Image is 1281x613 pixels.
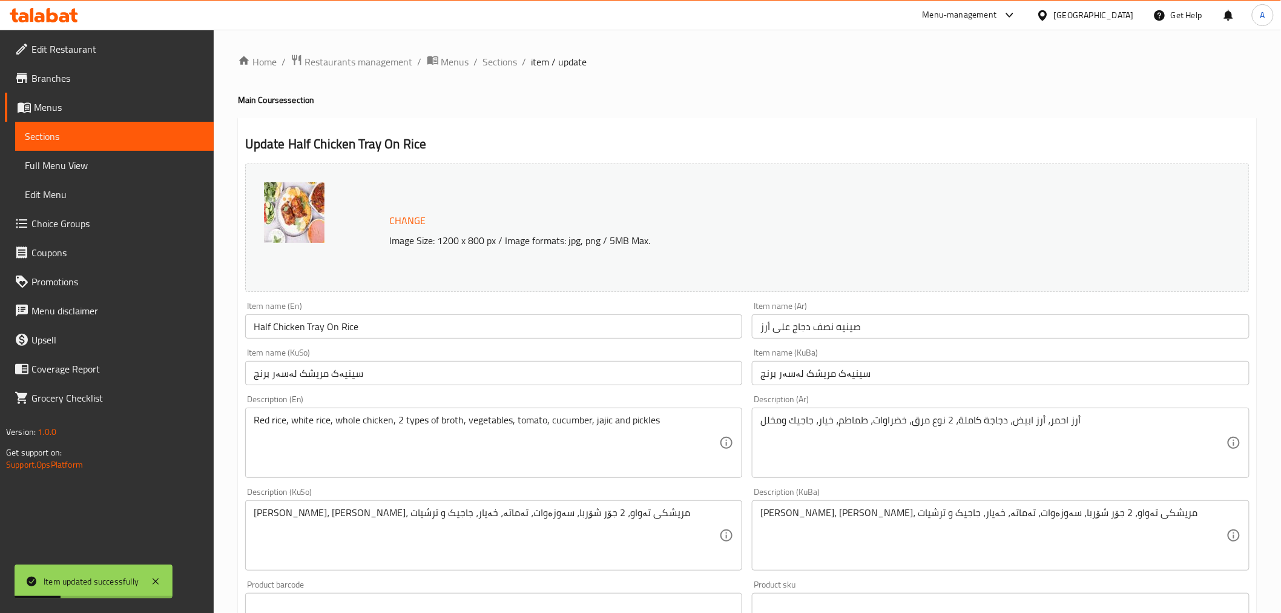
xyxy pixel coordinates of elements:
[474,55,478,69] li: /
[5,325,214,354] a: Upsell
[441,55,469,69] span: Menus
[238,55,277,69] a: Home
[44,575,139,588] div: Item updated successfully
[522,55,527,69] li: /
[15,122,214,151] a: Sections
[25,187,204,202] span: Edit Menu
[760,507,1227,565] textarea: [PERSON_NAME]، [PERSON_NAME]، مریشکی تەواو، 2 جۆر شۆربا، سەوزەوات، تەماتە، خەیار، جاجیک و ترشیات
[1260,8,1265,22] span: A
[6,424,36,440] span: Version:
[752,361,1250,385] input: Enter name KuBa
[38,424,56,440] span: 1.0.0
[31,303,204,318] span: Menu disclaimer
[532,55,587,69] span: item / update
[5,383,214,413] a: Grocery Checklist
[1054,8,1134,22] div: [GEOGRAPHIC_DATA]
[254,507,720,565] textarea: [PERSON_NAME]، [PERSON_NAME]، مریشکی تەواو، 2 جۆر شۆربا، سەوزەوات، تەماتە، خەیار، جاجیک و ترشیات
[31,391,204,405] span: Grocery Checklist
[5,93,214,122] a: Menus
[5,209,214,238] a: Choice Groups
[238,94,1257,106] h4: Main Courses section
[15,151,214,180] a: Full Menu View
[264,182,324,243] img: Abu_Ahmed_Zaanoun_Restaur638818728151788111.jpg
[31,245,204,260] span: Coupons
[282,55,286,69] li: /
[5,238,214,267] a: Coupons
[385,208,431,233] button: Change
[291,54,413,70] a: Restaurants management
[483,55,518,69] a: Sections
[238,54,1257,70] nav: breadcrumb
[31,333,204,347] span: Upsell
[385,233,1110,248] p: Image Size: 1200 x 800 px / Image formats: jpg, png / 5MB Max.
[923,8,997,22] div: Menu-management
[5,296,214,325] a: Menu disclaimer
[254,414,720,472] textarea: Red rice, white rice, whole chicken, 2 types of broth, vegetables, tomato, cucumber, jajic and pi...
[15,180,214,209] a: Edit Menu
[5,354,214,383] a: Coverage Report
[31,71,204,85] span: Branches
[6,457,83,472] a: Support.OpsPlatform
[245,314,743,339] input: Enter name En
[418,55,422,69] li: /
[245,135,1250,153] h2: Update Half Chicken Tray On Rice
[305,55,413,69] span: Restaurants management
[5,267,214,296] a: Promotions
[427,54,469,70] a: Menus
[31,216,204,231] span: Choice Groups
[34,100,204,114] span: Menus
[31,42,204,56] span: Edit Restaurant
[390,212,426,230] span: Change
[760,414,1227,472] textarea: أرز احمر، أرز ابيض، دجاجة كاملة، 2 نوع مرق، خضراوات، طماطم، خيار، جاجيك ومخلل
[5,35,214,64] a: Edit Restaurant
[31,274,204,289] span: Promotions
[6,445,62,460] span: Get support on:
[31,362,204,376] span: Coverage Report
[25,158,204,173] span: Full Menu View
[5,64,214,93] a: Branches
[752,314,1250,339] input: Enter name Ar
[25,129,204,144] span: Sections
[245,361,743,385] input: Enter name KuSo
